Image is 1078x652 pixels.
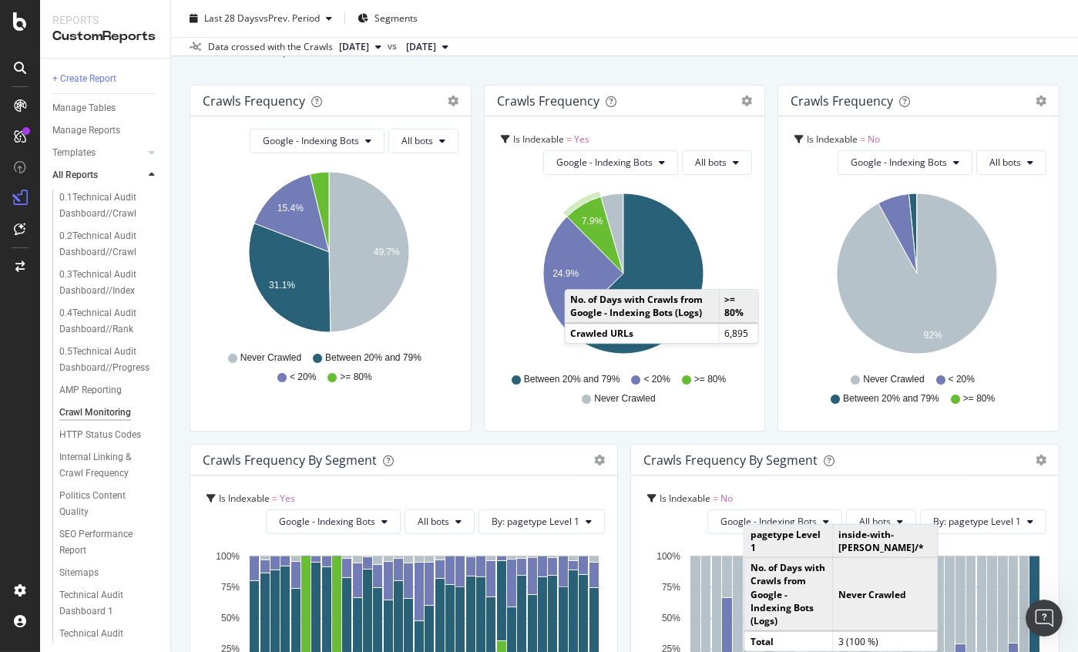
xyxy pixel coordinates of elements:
[204,12,259,25] span: Last 28 Days
[52,167,144,183] a: All Reports
[484,85,766,432] div: Crawls FrequencygeargearIs Indexable = YesGoogle - Indexing BotsAll botsA chart.Between 20% and 7...
[190,85,472,432] div: Crawls FrequencygeargearGoogle - Indexing BotsAll botsA chart.Never CrawledBetween 20% and 79%< 2...
[720,492,733,505] span: No
[52,12,158,28] div: Reports
[59,382,122,398] div: AMP Reporting
[52,123,160,139] a: Manage Reports
[497,187,749,366] svg: A chart.
[682,150,752,175] button: All bots
[556,156,653,169] span: Google - Indexing Bots
[240,351,301,365] span: Never Crawled
[208,40,333,54] div: Data crossed with the Crawls
[695,156,727,169] span: All bots
[859,515,891,528] span: All bots
[272,492,277,505] span: =
[59,427,141,443] div: HTTP Status Codes
[388,129,458,153] button: All bots
[59,344,160,376] a: 0.5Technical Audit Dashboard//Progress
[565,290,719,323] td: No. of Days with Crawls from Google - Indexing Bots (Logs)
[219,492,270,505] span: Is Indexable
[833,558,938,631] td: Never Crawled
[924,330,942,341] text: 92%
[52,100,116,116] div: Manage Tables
[52,167,98,183] div: All Reports
[492,515,579,528] span: By: pagetype Level 1
[59,267,150,299] div: 0.3Technical Audit Dashboard//Index
[418,515,449,528] span: All bots
[741,96,752,106] div: gear
[266,509,401,534] button: Google - Indexing Bots
[976,150,1046,175] button: All bots
[59,587,148,620] div: Technical Audit Dashboard 1
[277,203,304,213] text: 15.4%
[263,134,359,147] span: Google - Indexing Bots
[59,405,160,421] a: Crawl Monitoring
[846,509,916,534] button: All bots
[657,551,681,562] text: 100%
[807,133,858,146] span: Is Indexable
[59,190,150,222] div: 0.1Technical Audit Dashboard//Crawl
[340,371,371,384] span: >= 80%
[59,228,150,260] div: 0.2Technical Audit Dashboard//Crawl
[59,587,160,620] a: Technical Audit Dashboard 1
[59,190,160,222] a: 0.1Technical Audit Dashboard//Crawl
[843,392,939,405] span: Between 20% and 79%
[333,38,388,56] button: [DATE]
[290,371,316,384] span: < 20%
[868,133,880,146] span: No
[59,228,160,260] a: 0.2Technical Audit Dashboard//Crawl
[719,290,757,323] td: >= 80%
[791,93,893,109] div: Crawls Frequency
[713,492,718,505] span: =
[594,392,655,405] span: Never Crawled
[745,558,833,631] td: No. of Days with Crawls from Google - Indexing Bots (Logs)
[59,526,160,559] a: SEO Performance Report
[183,6,338,31] button: Last 28 DaysvsPrev. Period
[279,515,375,528] span: Google - Indexing Bots
[203,452,377,468] div: Crawls Frequency By Segment
[479,509,605,534] button: By: pagetype Level 1
[838,150,972,175] button: Google - Indexing Bots
[59,382,160,398] a: AMP Reporting
[1036,96,1046,106] div: gear
[644,373,670,386] span: < 20%
[269,280,295,291] text: 31.1%
[863,373,924,386] span: Never Crawled
[59,427,160,443] a: HTTP Status Codes
[203,166,455,344] div: A chart.
[552,268,579,279] text: 24.9%
[280,492,295,505] span: Yes
[59,565,99,581] div: Sitemaps
[52,100,160,116] a: Manage Tables
[59,488,160,520] a: Politics Content Quality
[405,509,475,534] button: All bots
[259,12,320,25] span: vs Prev. Period
[833,525,938,558] td: inside-with-[PERSON_NAME]/*
[860,133,865,146] span: =
[543,150,678,175] button: Google - Indexing Bots
[662,613,680,623] text: 50%
[745,631,833,651] td: Total
[791,187,1043,366] svg: A chart.
[851,156,947,169] span: Google - Indexing Bots
[221,613,240,623] text: 50%
[566,133,572,146] span: =
[374,12,418,25] span: Segments
[707,509,842,534] button: Google - Indexing Bots
[52,71,160,87] a: + Create Report
[52,145,144,161] a: Templates
[565,323,719,343] td: Crawled URLs
[660,492,710,505] span: Is Indexable
[52,28,158,45] div: CustomReports
[59,305,160,338] a: 0.4Technical Audit Dashboard//Rank
[52,145,96,161] div: Templates
[694,373,726,386] span: >= 80%
[963,392,995,405] span: >= 80%
[745,525,833,558] td: pagetype Level 1
[406,40,436,54] span: 2025 Jul. 21st
[497,93,599,109] div: Crawls Frequency
[719,323,757,343] td: 6,895
[388,39,400,53] span: vs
